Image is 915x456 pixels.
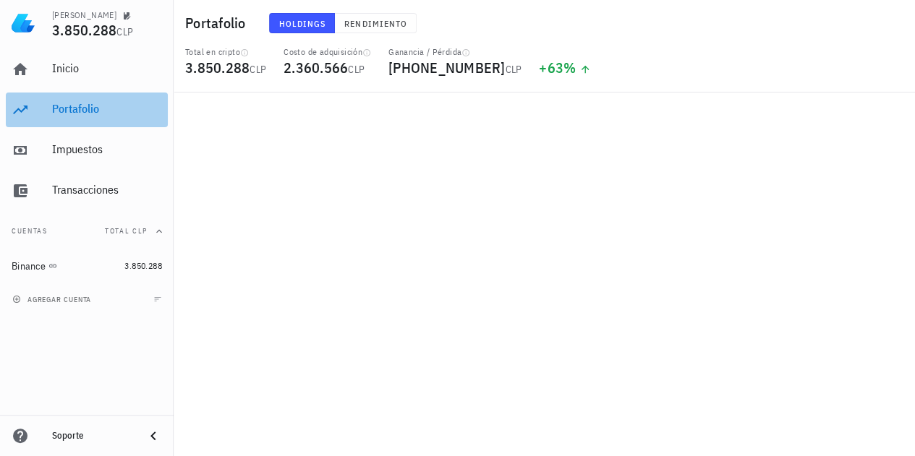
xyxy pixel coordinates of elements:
span: CLP [250,63,266,76]
a: Binance 3.850.288 [6,249,168,283]
button: Holdings [269,13,336,33]
span: 3.850.288 [185,58,250,77]
div: Portafolio [52,102,162,116]
span: agregar cuenta [15,295,91,304]
a: Inicio [6,52,168,87]
button: CuentasTotal CLP [6,214,168,249]
a: Transacciones [6,173,168,208]
span: Holdings [278,18,326,29]
span: CLP [506,63,522,76]
div: Inicio [52,61,162,75]
span: % [563,58,576,77]
div: Impuestos [52,142,162,156]
div: +63 [539,61,590,75]
img: LedgiFi [12,12,35,35]
span: 3.850.288 [124,260,162,271]
span: Total CLP [105,226,148,236]
span: CLP [116,25,133,38]
div: [PERSON_NAME] [52,9,116,21]
div: Costo de adquisición [284,46,371,58]
div: Total en cripto [185,46,266,58]
div: Soporte [52,430,133,442]
button: Rendimiento [335,13,417,33]
span: 2.360.566 [284,58,348,77]
div: Binance [12,260,46,272]
h1: Portafolio [185,12,252,35]
a: Impuestos [6,133,168,168]
div: avatar [883,12,906,35]
span: CLP [348,63,365,76]
button: agregar cuenta [9,292,98,306]
span: 3.850.288 [52,20,116,40]
div: Transacciones [52,183,162,197]
div: Ganancia / Pérdida [388,46,522,58]
span: Rendimiento [344,18,407,29]
a: Portafolio [6,93,168,127]
span: [PHONE_NUMBER] [388,58,506,77]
